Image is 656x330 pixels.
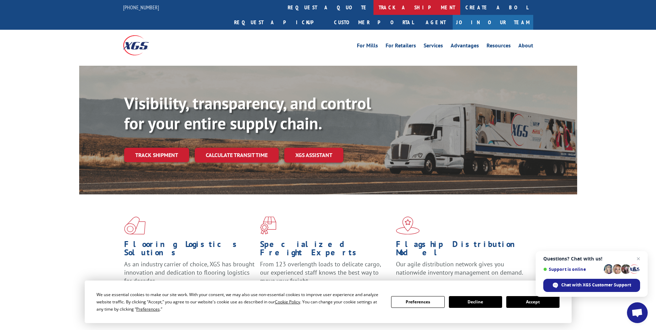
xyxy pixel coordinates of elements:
[396,217,420,235] img: xgs-icon-flagship-distribution-model-red
[260,240,391,260] h1: Specialized Freight Experts
[124,92,371,134] b: Visibility, transparency, and control for your entire supply chain.
[543,256,640,262] span: Questions? Chat with us!
[275,299,300,305] span: Cookie Policy
[284,148,343,163] a: XGS ASSISTANT
[229,15,329,30] a: Request a pickup
[329,15,419,30] a: Customer Portal
[487,43,511,51] a: Resources
[260,217,276,235] img: xgs-icon-focused-on-flooring-red
[136,306,160,312] span: Preferences
[357,43,378,51] a: For Mills
[123,4,159,11] a: [PHONE_NUMBER]
[124,260,255,285] span: As an industry carrier of choice, XGS has brought innovation and dedication to flooring logistics...
[391,296,444,308] button: Preferences
[96,291,383,313] div: We use essential cookies to make our site work. With your consent, we may also use non-essential ...
[627,302,648,323] a: Open chat
[124,240,255,260] h1: Flooring Logistics Solutions
[396,240,527,260] h1: Flagship Distribution Model
[543,267,601,272] span: Support is online
[396,260,523,276] span: Our agile distribution network gives you nationwide inventory management on demand.
[386,43,416,51] a: For Retailers
[419,15,453,30] a: Agent
[453,15,533,30] a: Join Our Team
[195,148,279,163] a: Calculate transit time
[543,279,640,292] span: Chat with XGS Customer Support
[518,43,533,51] a: About
[260,260,391,291] p: From 123 overlength loads to delicate cargo, our experienced staff knows the best way to move you...
[561,282,631,288] span: Chat with XGS Customer Support
[124,217,146,235] img: xgs-icon-total-supply-chain-intelligence-red
[124,148,189,162] a: Track shipment
[449,296,502,308] button: Decline
[85,281,572,323] div: Cookie Consent Prompt
[506,296,560,308] button: Accept
[451,43,479,51] a: Advantages
[424,43,443,51] a: Services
